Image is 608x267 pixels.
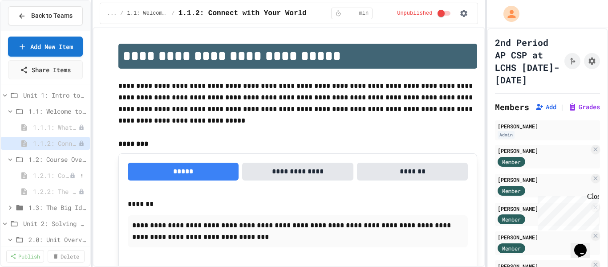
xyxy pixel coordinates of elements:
div: [PERSON_NAME] [498,205,589,213]
span: | [560,102,564,112]
span: 1.2: Course Overview and the AP Exam [28,155,86,164]
h1: 2nd Period AP CSP at LCHS [DATE]-[DATE] [495,36,561,86]
span: 1.1.1: What is Computer Science? [33,123,78,132]
a: Add New Item [8,37,83,57]
span: Member [502,187,521,195]
span: Unpublished [397,10,432,17]
div: [PERSON_NAME] [498,233,589,241]
iframe: chat widget [571,231,599,258]
span: Back to Teams [31,11,73,21]
button: Grades [568,103,600,111]
span: 1.1.2: Connect with Your World [33,139,78,148]
div: Unpublished [78,124,85,131]
span: Unit 1: Intro to Computer Science [23,90,86,100]
span: Unit 2: Solving Problems in Computer Science [23,219,86,228]
h2: Members [495,101,529,113]
div: Admin [498,131,515,139]
a: Publish [6,250,44,263]
div: My Account [494,4,522,24]
span: / [171,10,174,17]
span: 1.1: Welcome to Computer Science [28,107,86,116]
span: Member [502,244,521,252]
button: Add [535,103,556,111]
div: Unpublished [78,189,85,195]
div: [PERSON_NAME] [498,176,589,184]
button: Click to see fork details [564,53,580,69]
button: Assignment Settings [584,53,600,69]
span: / [120,10,123,17]
button: More options [77,171,86,180]
div: Chat with us now!Close [4,4,61,57]
span: ... [107,10,117,17]
a: Share Items [8,60,83,79]
span: 2.0: Unit Overview [28,235,86,244]
iframe: chat widget [534,193,599,230]
span: 1.2.2: The AP Exam [33,187,78,196]
span: min [359,10,369,17]
div: [PERSON_NAME] [498,147,589,155]
span: 1.3: The Big Ideas [28,203,86,212]
span: 1.2.1: Course Overview [33,171,69,180]
button: Back to Teams [8,6,83,25]
span: 1.1: Welcome to Computer Science [127,10,168,17]
div: Unpublished [78,140,85,147]
a: Delete [48,250,85,263]
div: Unpublished [69,173,76,179]
span: Member [502,158,521,166]
div: [PERSON_NAME] [498,122,597,130]
span: Member [502,215,521,223]
span: 1.1.2: Connect with Your World [178,8,307,19]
